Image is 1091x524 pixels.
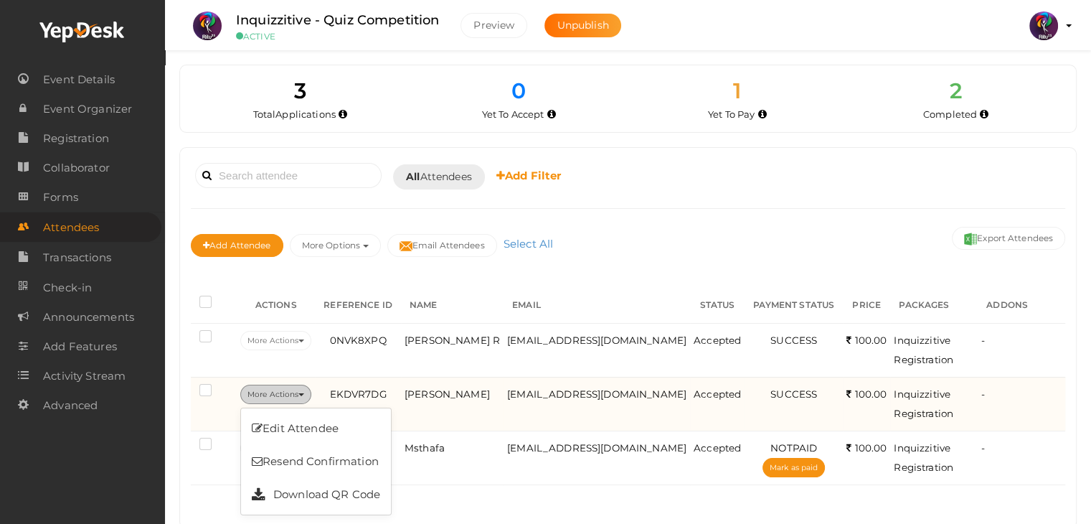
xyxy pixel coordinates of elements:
span: SUCCESS [770,388,817,400]
span: Add Features [43,332,117,361]
th: ADDONS [978,288,1065,324]
small: ACTIVE [236,31,439,42]
span: Attendees [406,169,472,184]
span: [EMAIL_ADDRESS][DOMAIN_NAME] [507,334,686,346]
span: SUCCESS [770,334,817,346]
th: PAYMENT STATUS [745,288,843,324]
th: PACKAGES [890,288,978,324]
button: More Actions [240,331,311,350]
button: Export Attendees [952,227,1065,250]
span: 3 [294,78,306,104]
button: Add Attendee [191,234,283,257]
button: More Options [290,234,381,257]
span: [EMAIL_ADDRESS][DOMAIN_NAME] [507,388,686,400]
span: Yet To Accept [482,108,544,120]
span: 100.00 [846,388,887,400]
span: Accepted [694,334,741,346]
button: Email Attendees [387,234,497,257]
b: All [406,170,420,183]
span: Forms [43,183,78,212]
i: Yet to be accepted by organizer [547,111,556,118]
span: Event Organizer [43,95,132,123]
button: Preview [461,13,527,38]
span: Msthafa [405,442,445,454]
span: [PERSON_NAME] R [405,334,500,346]
span: 100.00 [846,334,887,346]
span: [PERSON_NAME] [405,388,490,400]
span: 1 [733,78,741,104]
span: REFERENCE ID [323,299,392,310]
span: Inquizzitive Registration [894,442,953,473]
i: Accepted and completed payment succesfully [980,111,988,118]
label: Inquizzitive - Quiz Competition [236,10,439,31]
a: Edit Attendee [241,412,391,445]
span: 100.00 [846,442,887,454]
img: excel.svg [964,233,977,245]
span: EKDVR7DG [330,388,387,400]
span: Registration [43,124,109,153]
span: NOTPAID [770,442,817,454]
span: 0NVK8XPQ [330,334,387,346]
button: More Actions [240,385,311,404]
i: Total number of applications [339,111,347,118]
img: OT88CPYE_small.png [193,11,222,40]
th: EMAIL [504,288,690,324]
a: Resend Confirmation [241,445,391,478]
span: Announcements [43,303,134,332]
span: Inquizzitive Registration [894,388,953,419]
span: 2 [950,78,962,104]
span: - [981,388,985,400]
input: Search attendee [195,163,382,188]
span: Attendees [43,213,99,242]
span: Unpublish [557,19,608,32]
img: 5BK8ZL5P_small.png [1029,11,1058,40]
span: Activity Stream [43,362,126,390]
a: Select All [500,237,557,251]
button: Unpublish [544,14,620,37]
th: STATUS [690,288,745,324]
button: Mark as paid [762,458,825,477]
th: NAME [401,288,504,324]
span: - [981,442,985,454]
i: Accepted by organizer and yet to make payment [758,111,767,118]
span: - [981,334,985,346]
span: Check-in [43,273,92,302]
span: Collaborator [43,154,110,182]
span: Completed [923,108,977,120]
span: Accepted [694,442,741,454]
span: Accepted [694,388,741,400]
span: Applications [275,108,336,120]
th: PRICE [843,288,890,324]
a: Download QR Code [241,478,391,511]
span: 0 [511,78,526,104]
span: Inquizzitive Registration [894,334,953,365]
th: ACTIONS [237,288,315,324]
span: [EMAIL_ADDRESS][DOMAIN_NAME] [507,442,686,454]
span: Mark as paid [770,463,818,472]
img: mail-filled.svg [400,240,412,253]
span: Advanced [43,391,98,420]
span: Total [253,108,336,120]
span: Transactions [43,243,111,272]
span: Event Details [43,65,115,94]
b: Add Filter [496,169,562,182]
span: Yet To Pay [708,108,755,120]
